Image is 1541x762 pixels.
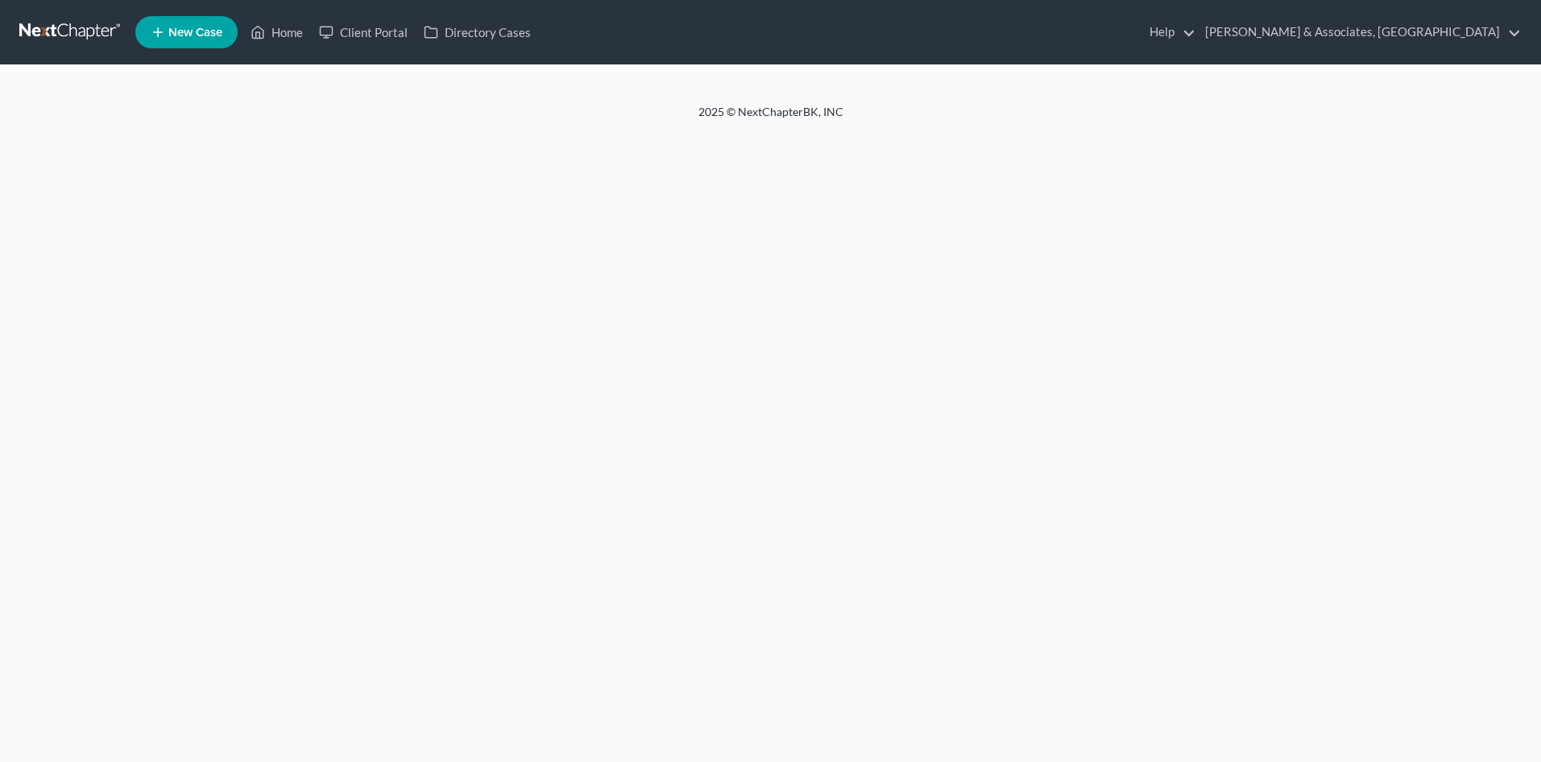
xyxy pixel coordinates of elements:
div: 2025 © NextChapterBK, INC [312,104,1230,133]
new-legal-case-button: New Case [135,16,238,48]
a: Help [1141,18,1195,47]
a: Directory Cases [416,18,539,47]
a: Client Portal [311,18,416,47]
a: [PERSON_NAME] & Associates, [GEOGRAPHIC_DATA] [1197,18,1521,47]
a: Home [242,18,311,47]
